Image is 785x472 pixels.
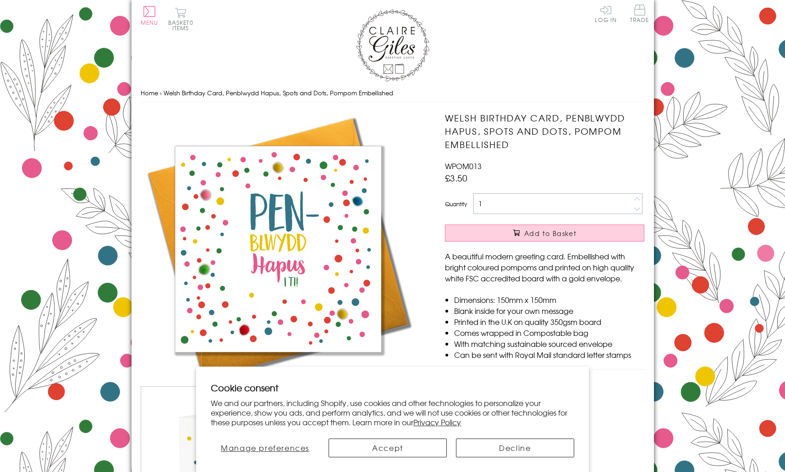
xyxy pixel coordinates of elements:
[445,200,467,208] label: Quantity
[211,381,574,394] h2: Cookie consent
[329,439,447,457] button: Accept
[168,7,193,31] button: Basket0 items
[164,88,393,97] span: Welsh Birthday Card, Penblwydd Hapus, Spots and Dots, Pompom Embellished
[454,305,644,316] li: Blank inside for your own message
[454,294,644,305] li: Dimensions: 150mm x 150mm
[211,439,319,457] button: Manage preferences
[141,111,416,386] img: Welsh Birthday Card, Penblwydd Hapus, Spots and Dots, Pompom Embellished
[454,327,644,338] li: Comes wrapped in Compostable bag
[524,229,576,238] span: Add to Basket
[454,338,644,349] li: With matching sustainable sourced envelope
[454,349,644,360] li: Can be sent with Royal Mail standard letter stamps
[172,18,193,32] span: 0 items
[445,160,482,171] span: WPOM013
[445,251,644,284] p: A beautiful modern greeting card. Embellished with bright coloured pompoms and printed on high qu...
[595,5,617,22] a: Log In
[630,5,649,22] span: Trade
[160,88,162,97] span: ›
[445,225,644,241] button: Add to Basket
[141,84,645,103] nav: breadcrumbs
[445,111,644,151] h1: Welsh Birthday Card, Penblwydd Hapus, Spots and Dots, Pompom Embellished
[456,439,574,457] button: Decline
[454,316,644,327] li: Printed in the U.K on quality 350gsm board
[445,171,467,184] span: £3.50
[356,9,429,82] img: Claire Giles Greetings Cards
[413,417,461,428] a: Privacy Policy
[630,5,649,24] a: Trade
[221,442,309,453] span: Manage preferences
[141,6,159,25] button: Menu
[141,88,158,97] a: Home
[211,398,574,427] p: We and our partners, including Shopify, use cookies and other technologies to personalize your ex...
[141,18,159,27] span: Menu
